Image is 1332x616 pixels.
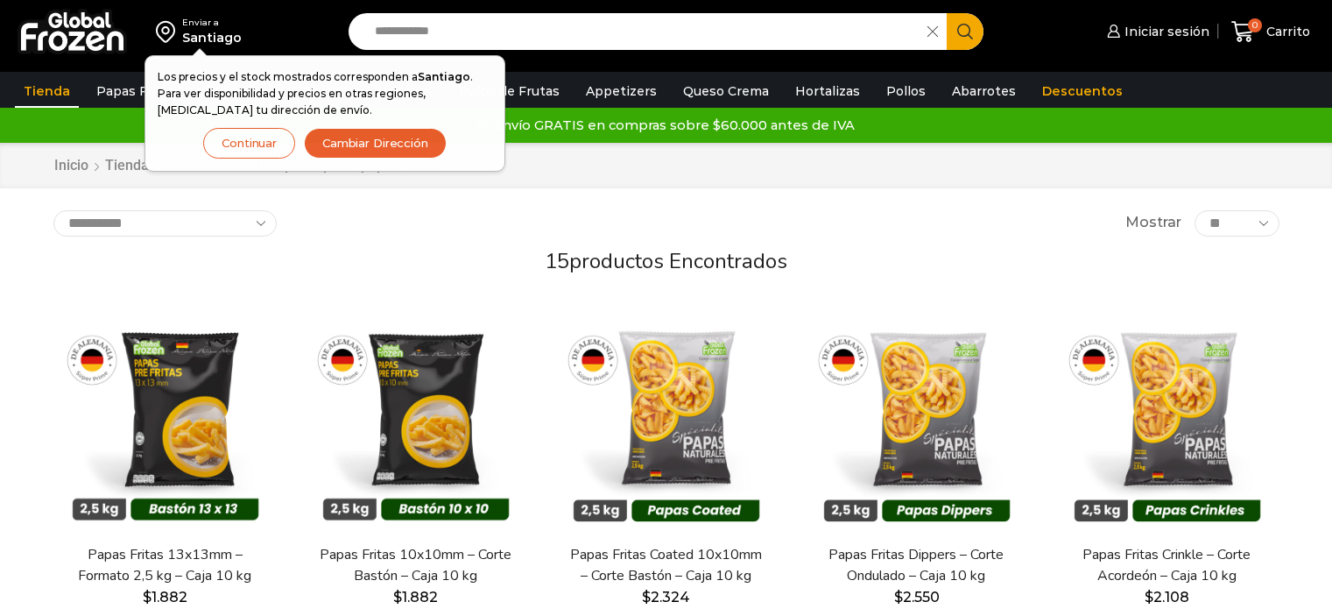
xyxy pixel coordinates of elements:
[53,210,277,237] select: Pedido de la tienda
[894,589,940,605] bdi: 2.550
[569,247,787,275] span: productos encontrados
[642,589,651,605] span: $
[786,74,869,108] a: Hortalizas
[143,589,152,605] span: $
[545,247,569,275] span: 15
[143,589,187,605] bdi: 1.882
[104,156,150,176] a: Tienda
[88,74,185,108] a: Papas Fritas
[53,156,441,176] nav: Breadcrumb
[674,74,778,108] a: Queso Crema
[1227,11,1314,53] a: 0 Carrito
[1248,18,1262,32] span: 0
[182,17,242,29] div: Enviar a
[1066,545,1267,585] a: Papas Fritas Crinkle – Corte Acordeón – Caja 10 kg
[947,13,983,50] button: Search button
[53,156,89,176] a: Inicio
[156,17,182,46] img: address-field-icon.svg
[877,74,934,108] a: Pollos
[1145,589,1189,605] bdi: 2.108
[943,74,1025,108] a: Abarrotes
[182,29,242,46] div: Santiago
[450,74,568,108] a: Pulpa de Frutas
[1125,213,1181,233] span: Mostrar
[577,74,666,108] a: Appetizers
[565,545,766,585] a: Papas Fritas Coated 10x10mm – Corte Bastón – Caja 10 kg
[393,589,402,605] span: $
[203,128,295,159] button: Continuar
[1145,589,1153,605] span: $
[314,545,516,585] a: Papas Fritas 10x10mm – Corte Bastón – Caja 10 kg
[894,589,903,605] span: $
[304,128,447,159] button: Cambiar Dirección
[15,74,79,108] a: Tienda
[1262,23,1310,40] span: Carrito
[815,545,1017,585] a: Papas Fritas Dippers – Corte Ondulado – Caja 10 kg
[418,70,470,83] strong: Santiago
[642,589,690,605] bdi: 2.324
[64,545,265,585] a: Papas Fritas 13x13mm – Formato 2,5 kg – Caja 10 kg
[158,68,492,119] p: Los precios y el stock mostrados corresponden a . Para ver disponibilidad y precios en otras regi...
[1120,23,1209,40] span: Iniciar sesión
[1033,74,1131,108] a: Descuentos
[393,589,438,605] bdi: 1.882
[1103,14,1209,49] a: Iniciar sesión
